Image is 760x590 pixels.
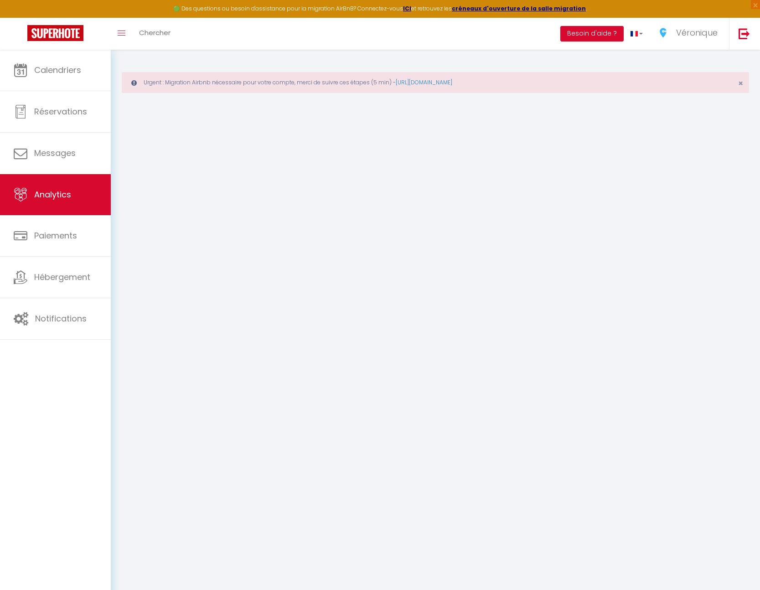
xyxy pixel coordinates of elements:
[396,78,452,86] a: [URL][DOMAIN_NAME]
[7,4,35,31] button: Ouvrir le widget de chat LiveChat
[122,72,749,93] div: Urgent : Migration Airbnb nécessaire pour votre compte, merci de suivre ces étapes (5 min) -
[34,147,76,159] span: Messages
[560,26,624,41] button: Besoin d'aide ?
[34,230,77,241] span: Paiements
[739,28,750,39] img: logout
[738,78,743,89] span: ×
[650,18,729,50] a: ... Véronique
[132,18,177,50] a: Chercher
[34,189,71,200] span: Analytics
[34,271,90,283] span: Hébergement
[34,106,87,117] span: Réservations
[35,313,87,324] span: Notifications
[657,26,670,40] img: ...
[738,79,743,88] button: Close
[676,27,718,38] span: Véronique
[34,64,81,76] span: Calendriers
[452,5,586,12] a: créneaux d'ouverture de la salle migration
[139,28,171,37] span: Chercher
[403,5,411,12] a: ICI
[27,25,83,41] img: Super Booking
